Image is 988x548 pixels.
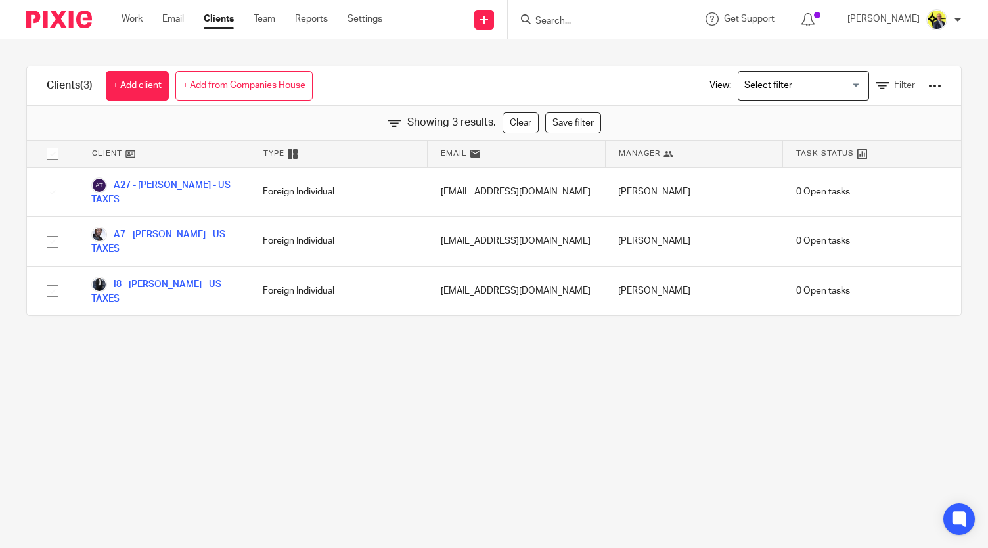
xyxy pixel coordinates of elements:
a: Email [162,12,184,26]
span: Type [263,148,284,159]
span: Showing 3 results. [407,115,496,130]
span: Task Status [796,148,854,159]
input: Select all [40,141,65,166]
img: Dan-Starbridge%20(1).jpg [926,9,947,30]
div: [PERSON_NAME] [605,168,783,216]
a: Team [254,12,275,26]
a: Clients [204,12,234,26]
a: A27 - [PERSON_NAME] - US TAXES [91,177,236,206]
div: View: [690,66,941,105]
input: Search [534,16,652,28]
a: Reports [295,12,328,26]
h1: Clients [47,79,93,93]
span: 0 Open tasks [796,185,850,198]
div: [PERSON_NAME] [605,267,783,315]
a: + Add client [106,71,169,101]
span: Client [92,148,122,159]
a: Save filter [545,112,601,133]
img: svg%3E [91,177,107,193]
img: Pixie [26,11,92,28]
span: Manager [619,148,660,159]
span: Filter [894,81,915,90]
span: 0 Open tasks [796,285,850,298]
a: Clear [503,112,539,133]
a: I8 - [PERSON_NAME] - US TAXES [91,277,236,306]
span: 0 Open tasks [796,235,850,248]
span: Email [441,148,467,159]
div: Foreign Individual [250,217,428,265]
p: [PERSON_NAME] [847,12,920,26]
div: [PERSON_NAME] [605,217,783,265]
span: Get Support [724,14,775,24]
a: Work [122,12,143,26]
input: Search for option [740,74,861,97]
a: Settings [348,12,382,26]
div: [EMAIL_ADDRESS][DOMAIN_NAME] [428,168,606,216]
a: + Add from Companies House [175,71,313,101]
div: [EMAIL_ADDRESS][DOMAIN_NAME] [428,217,606,265]
div: Foreign Individual [250,168,428,216]
a: A7 - [PERSON_NAME] - US TAXES [91,227,236,256]
span: (3) [80,80,93,91]
div: [EMAIL_ADDRESS][DOMAIN_NAME] [428,267,606,315]
img: Osahon%20Ikhile.jpg [91,277,107,292]
img: David%20Ajala%20(1).jpg [91,227,107,242]
div: Search for option [738,71,869,101]
div: Foreign Individual [250,267,428,315]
